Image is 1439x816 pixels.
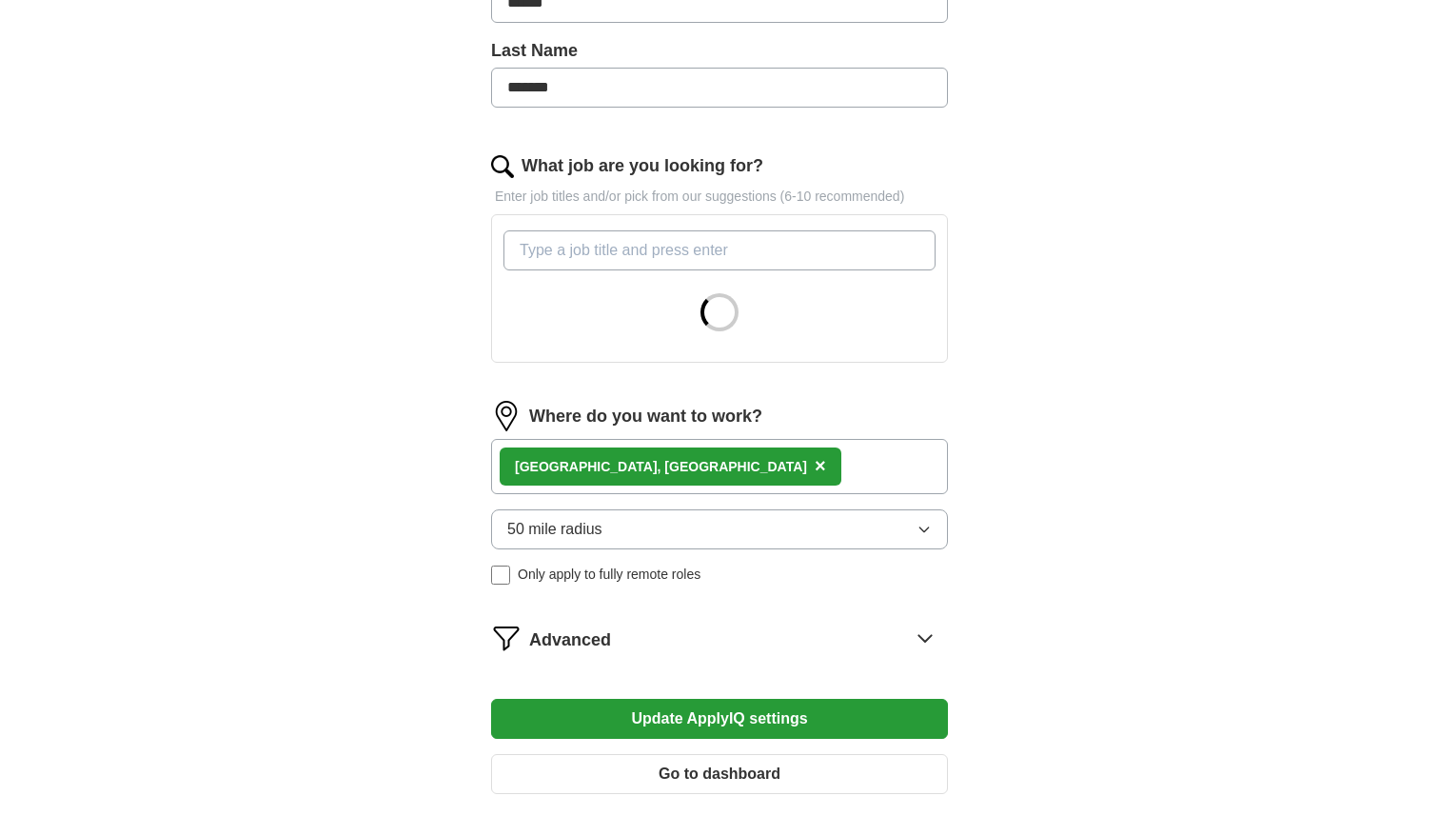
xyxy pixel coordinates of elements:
button: Update ApplyIQ settings [491,699,948,739]
div: [GEOGRAPHIC_DATA], [GEOGRAPHIC_DATA] [515,457,807,477]
button: × [815,452,826,481]
button: Go to dashboard [491,754,948,794]
label: What job are you looking for? [522,153,763,179]
p: Enter job titles and/or pick from our suggestions (6-10 recommended) [491,187,948,207]
img: filter [491,623,522,653]
input: Only apply to fully remote roles [491,566,510,585]
span: 50 mile radius [507,518,602,541]
span: × [815,455,826,476]
button: 50 mile radius [491,509,948,549]
label: Last Name [491,38,948,64]
span: Advanced [529,627,611,653]
input: Type a job title and press enter [503,230,936,270]
label: Where do you want to work? [529,404,762,429]
img: search.png [491,155,514,178]
span: Only apply to fully remote roles [518,565,700,585]
img: location.png [491,401,522,431]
